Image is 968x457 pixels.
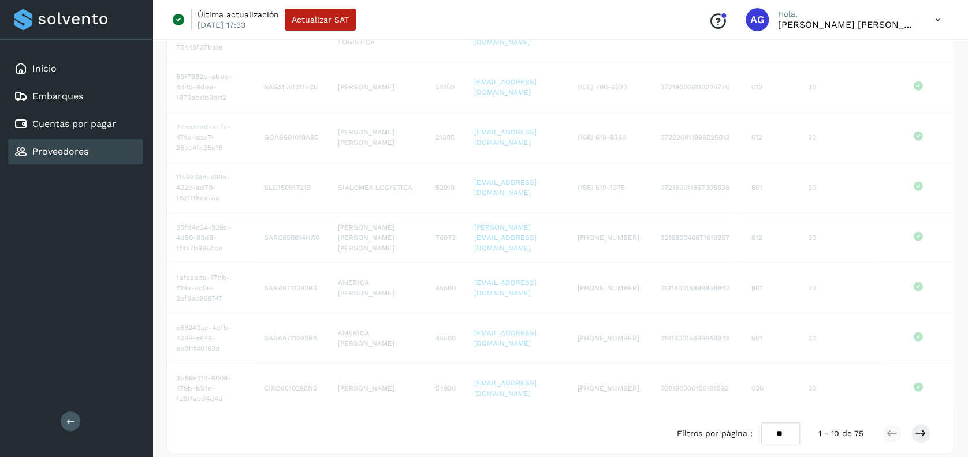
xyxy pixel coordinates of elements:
[8,56,143,81] div: Inicio
[328,313,426,364] td: AMERICA [PERSON_NAME]
[167,313,254,364] td: e68243ac-4dfb-4399-a846-ee0fff40163d
[167,213,254,263] td: 35fd4c24-928c-4d50-83d8-1f4a7b896cce
[650,364,742,413] td: 058180000150181592
[285,9,356,31] button: Actualizar SAT
[8,111,143,137] div: Cuentas por pagar
[650,62,742,113] td: 072180008110226776
[426,313,465,364] td: 45580
[474,28,537,46] a: [EMAIL_ADDRESS][DOMAIN_NAME]
[742,364,798,413] td: 626
[167,113,254,163] td: 77a5a7ad-ecfa-474b-aae7-26ec4fc35e15
[650,213,742,263] td: 021680040671619357
[254,62,328,113] td: SAGM561011TC6
[426,62,465,113] td: 54150
[798,163,883,213] td: 30
[8,139,143,164] div: Proveedores
[328,163,426,213] td: SIALOMEX LOGISTICA
[254,213,328,263] td: SARC850814HA0
[778,9,917,19] p: Hola,
[254,313,328,364] td: SARA9711292BA
[167,263,254,313] td: 1afaaada-17bb-419a-ac0e-2af6ac968747
[650,163,742,213] td: 072180011857905538
[426,113,465,163] td: 21385
[798,313,883,364] td: 30
[167,364,254,413] td: 3b59e214-0008-479b-b51e-fc9f1acd4d4d
[426,163,465,213] td: 52919
[818,428,863,440] span: 1 - 10 de 75
[474,223,537,252] a: [PERSON_NAME][EMAIL_ADDRESS][DOMAIN_NAME]
[254,263,328,313] td: SARA9711292B4
[577,183,624,192] span: (155) 519-1375
[426,364,465,413] td: 54930
[798,263,883,313] td: 30
[474,379,537,398] a: [EMAIL_ADDRESS][DOMAIN_NAME]
[254,364,328,413] td: CIRO8610295N2
[577,133,626,141] span: (168) 619-8380
[32,63,57,74] a: Inicio
[254,113,328,163] td: GOAS691019A85
[650,313,742,364] td: 012180015899848842
[742,62,798,113] td: 612
[798,113,883,163] td: 30
[328,263,426,313] td: AMERICA [PERSON_NAME]
[577,384,639,392] span: [PHONE_NUMBER]
[8,84,143,109] div: Embarques
[198,9,279,20] p: Última actualización
[742,213,798,263] td: 612
[167,62,254,113] td: 59f7982b-abeb-4d45-9dee-1873abdb3dd2
[742,313,798,364] td: 601
[328,213,426,263] td: [PERSON_NAME] [PERSON_NAME] [PERSON_NAME]
[474,279,537,297] a: [EMAIL_ADDRESS][DOMAIN_NAME]
[577,234,639,242] span: [PHONE_NUMBER]
[474,329,537,347] a: [EMAIL_ADDRESS][DOMAIN_NAME]
[474,178,537,197] a: [EMAIL_ADDRESS][DOMAIN_NAME]
[798,62,883,113] td: 30
[426,213,465,263] td: 76973
[198,20,245,30] p: [DATE] 17:33
[292,16,349,24] span: Actualizar SAT
[742,263,798,313] td: 601
[426,263,465,313] td: 45580
[577,83,627,91] span: (155) 700-6523
[650,113,742,163] td: 072020011998526813
[798,364,883,413] td: 30
[328,364,426,413] td: [PERSON_NAME]
[577,284,639,292] span: [PHONE_NUMBER]
[778,19,917,30] p: Abigail Gonzalez Leon
[742,163,798,213] td: 601
[328,62,426,113] td: [PERSON_NAME]
[676,428,752,440] span: Filtros por página :
[474,128,537,147] a: [EMAIL_ADDRESS][DOMAIN_NAME]
[32,118,116,129] a: Cuentas por pagar
[328,113,426,163] td: [PERSON_NAME] [PERSON_NAME]
[32,91,83,102] a: Embarques
[650,263,742,313] td: 012180015899848842
[32,146,88,157] a: Proveedores
[577,334,639,342] span: [PHONE_NUMBER]
[577,33,623,41] span: (133) 161-8174
[798,213,883,263] td: 30
[742,113,798,163] td: 612
[474,78,537,96] a: [EMAIL_ADDRESS][DOMAIN_NAME]
[254,163,328,213] td: SLO150917219
[167,163,254,213] td: 1f59208d-489a-432c-ad79-16e1116ea7aa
